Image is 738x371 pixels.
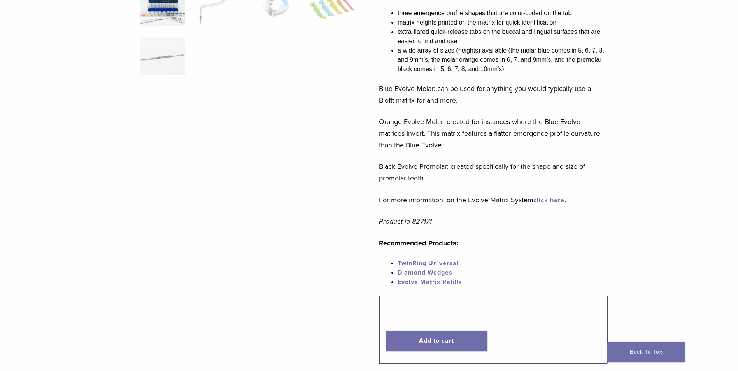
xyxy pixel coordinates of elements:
[398,46,608,74] li: a wide array of sizes (heights) available (the molar blue comes in 5, 6, 7, 8, and 9mm’s, the mol...
[533,196,564,204] a: click here
[607,342,685,362] a: Back To Top
[398,269,452,276] a: Diamond Wedges
[379,83,608,106] p: Blue Evolve Molar: can be used for anything you would typically use a Biofit matrix for and more.
[386,331,487,351] button: Add to cart
[398,259,459,267] a: TwinRing Universal
[379,161,608,184] p: Black Evolve Premolar: created specifically for the shape and size of premolar teeth.
[398,27,608,46] li: extra-flared quick-release tabs on the buccal and lingual surfaces that are easier to find and use
[379,239,458,247] strong: Recommended Products:
[379,116,608,151] p: Orange Evolve Molar: created for instances where the Blue Evolve matrices invert. This matrix fea...
[398,9,608,18] li: three emergence profile shapes that are color-coded on the tab
[398,18,608,27] li: matrix heights printed on the matrix for quick identification
[379,217,432,226] em: Product id 827171
[379,194,608,206] p: For more information, on the Evolve Matrix System .
[398,278,462,286] a: Evolve Matrix Refills
[140,37,185,75] img: Evolve All-in-One Kit - Image 5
